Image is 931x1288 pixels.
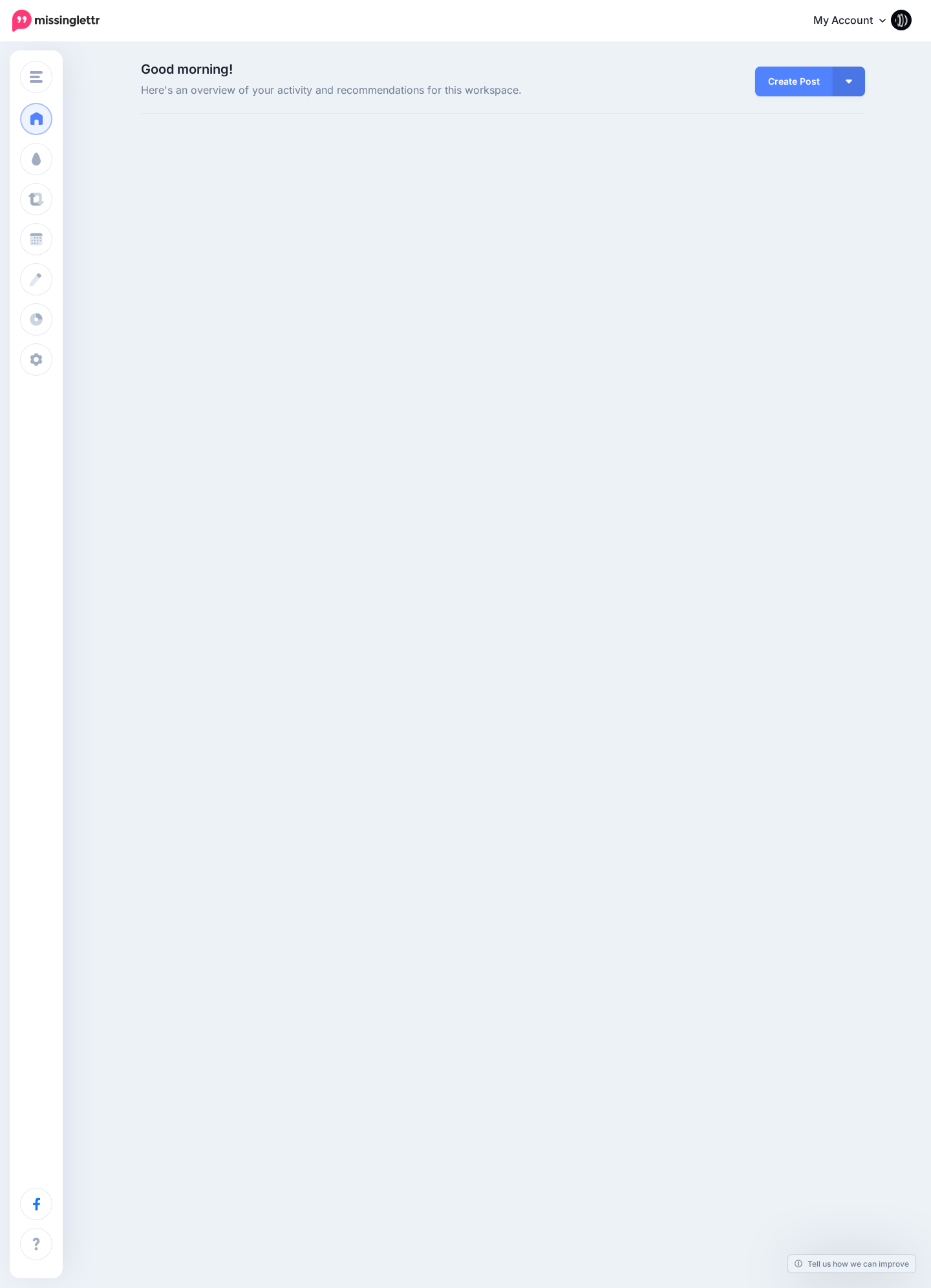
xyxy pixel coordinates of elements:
[141,82,617,99] span: Here's an overview of your activity and recommendations for this workspace.
[755,67,833,96] a: Create Post
[141,61,233,77] span: Good morning!
[30,71,43,83] img: menu.png
[788,1255,915,1272] a: Tell us how we can improve
[800,5,912,37] a: My Account
[846,80,852,83] img: arrow-down-white.png
[12,10,100,32] img: Missinglettr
